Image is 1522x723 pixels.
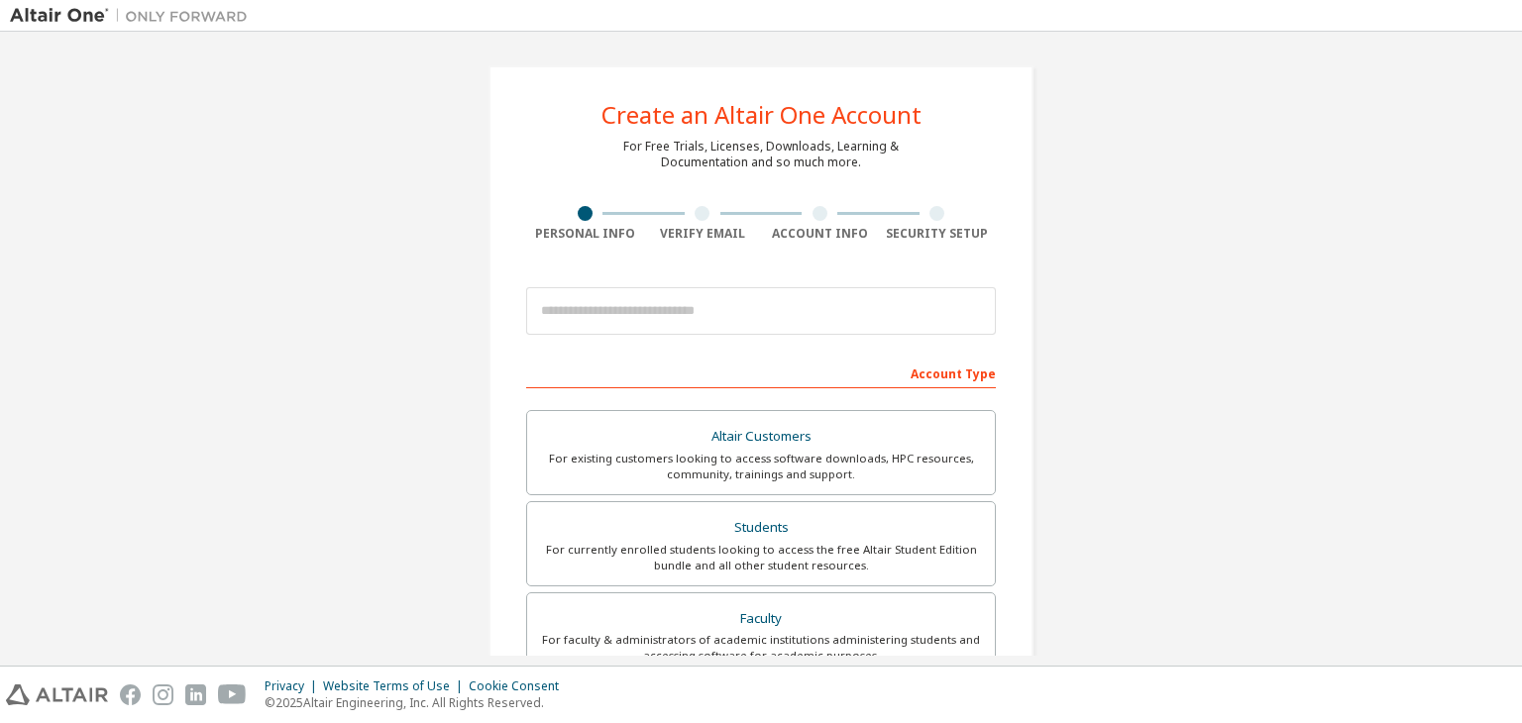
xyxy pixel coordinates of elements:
div: Account Info [761,226,879,242]
div: Personal Info [526,226,644,242]
div: For currently enrolled students looking to access the free Altair Student Edition bundle and all ... [539,542,983,573]
div: Privacy [265,678,323,694]
div: Website Terms of Use [323,678,469,694]
div: Verify Email [644,226,762,242]
div: Altair Customers [539,423,983,451]
p: © 2025 Altair Engineering, Inc. All Rights Reserved. [265,694,571,711]
img: youtube.svg [218,684,247,705]
img: instagram.svg [153,684,173,705]
div: Security Setup [879,226,997,242]
img: Altair One [10,6,258,26]
div: Cookie Consent [469,678,571,694]
div: For faculty & administrators of academic institutions administering students and accessing softwa... [539,632,983,664]
div: For existing customers looking to access software downloads, HPC resources, community, trainings ... [539,451,983,482]
div: Account Type [526,357,996,388]
img: facebook.svg [120,684,141,705]
div: For Free Trials, Licenses, Downloads, Learning & Documentation and so much more. [623,139,899,170]
div: Faculty [539,605,983,633]
div: Students [539,514,983,542]
img: altair_logo.svg [6,684,108,705]
div: Create an Altair One Account [601,103,922,127]
img: linkedin.svg [185,684,206,705]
